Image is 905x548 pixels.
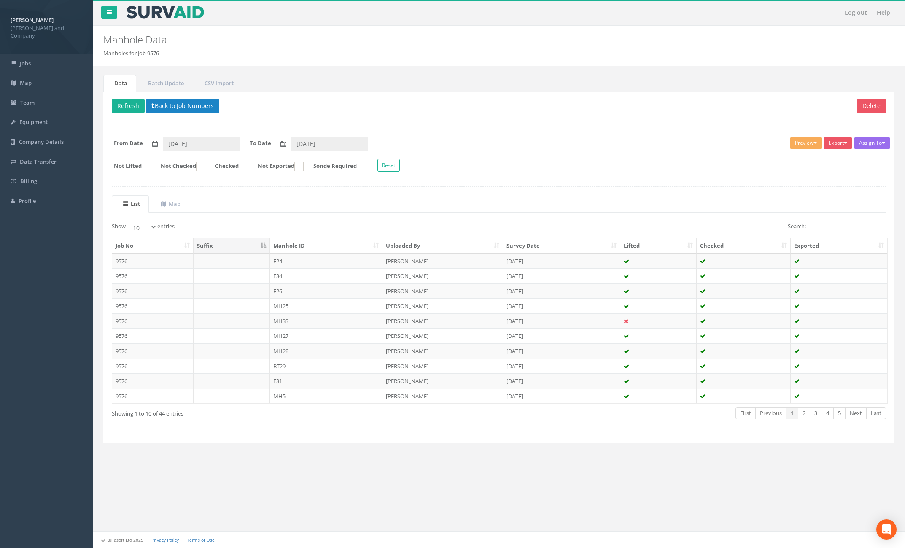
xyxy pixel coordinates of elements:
input: To Date [291,137,368,151]
label: Checked [207,162,248,171]
a: 4 [822,407,834,419]
td: 9576 [112,343,194,359]
td: E24 [270,254,383,269]
button: Export [824,137,852,149]
button: Back to Job Numbers [146,99,219,113]
li: Manholes for Job 9576 [103,49,159,57]
td: 9576 [112,373,194,389]
th: Job No: activate to sort column ascending [112,238,194,254]
span: Billing [20,177,37,185]
td: [PERSON_NAME] [382,389,503,404]
h2: Manhole Data [103,34,760,45]
a: 5 [833,407,846,419]
td: [DATE] [503,389,620,404]
label: Show entries [112,221,175,233]
th: Survey Date: activate to sort column ascending [503,238,620,254]
a: CSV Import [194,75,242,92]
span: Company Details [19,138,64,146]
span: Equipment [19,118,48,126]
label: Sonde Required [305,162,366,171]
select: Showentries [126,221,157,233]
span: Profile [19,197,36,205]
a: [PERSON_NAME] [PERSON_NAME] and Company [11,14,82,40]
td: [DATE] [503,313,620,329]
td: 9576 [112,268,194,283]
a: Next [845,407,867,419]
th: Lifted: activate to sort column ascending [620,238,697,254]
small: © Kullasoft Ltd 2025 [101,537,143,543]
a: Terms of Use [187,537,215,543]
a: 2 [798,407,810,419]
td: MH27 [270,328,383,343]
td: [DATE] [503,298,620,313]
td: MH33 [270,313,383,329]
label: Not Exported [249,162,304,171]
td: [PERSON_NAME] [382,254,503,269]
span: Team [20,99,35,106]
th: Manhole ID: activate to sort column ascending [270,238,383,254]
th: Exported: activate to sort column ascending [791,238,887,254]
a: Batch Update [137,75,193,92]
a: Previous [755,407,786,419]
a: Privacy Policy [151,537,179,543]
button: Assign To [854,137,890,149]
td: E31 [270,373,383,389]
td: [PERSON_NAME] [382,328,503,343]
td: [PERSON_NAME] [382,373,503,389]
button: Preview [790,137,822,149]
td: 9576 [112,298,194,313]
td: 9576 [112,254,194,269]
td: MH25 [270,298,383,313]
span: Data Transfer [20,158,57,165]
td: [DATE] [503,254,620,269]
td: MH5 [270,389,383,404]
button: Delete [857,99,886,113]
label: Not Checked [152,162,205,171]
label: Search: [788,221,886,233]
a: 3 [810,407,822,419]
label: Not Lifted [105,162,151,171]
td: BT29 [270,359,383,374]
td: [DATE] [503,328,620,343]
th: Uploaded By: activate to sort column ascending [382,238,503,254]
td: [DATE] [503,373,620,389]
td: [DATE] [503,359,620,374]
uib-tab-heading: Map [161,200,180,208]
div: Open Intercom Messenger [876,519,897,540]
td: [PERSON_NAME] [382,313,503,329]
input: Search: [809,221,886,233]
span: Jobs [20,59,31,67]
th: Checked: activate to sort column ascending [697,238,791,254]
td: MH28 [270,343,383,359]
td: [DATE] [503,268,620,283]
a: 1 [786,407,798,419]
button: Refresh [112,99,145,113]
td: [PERSON_NAME] [382,343,503,359]
td: [PERSON_NAME] [382,359,503,374]
div: Showing 1 to 10 of 44 entries [112,406,427,418]
span: Map [20,79,32,86]
label: To Date [250,139,271,147]
uib-tab-heading: List [123,200,140,208]
span: [PERSON_NAME] and Company [11,24,82,40]
input: From Date [163,137,240,151]
a: Map [150,195,189,213]
td: [PERSON_NAME] [382,283,503,299]
td: E26 [270,283,383,299]
a: List [112,195,149,213]
a: First [735,407,756,419]
label: From Date [114,139,143,147]
button: Reset [377,159,400,172]
td: 9576 [112,283,194,299]
td: 9576 [112,313,194,329]
a: Last [866,407,886,419]
td: 9576 [112,389,194,404]
td: 9576 [112,328,194,343]
td: [PERSON_NAME] [382,298,503,313]
td: E34 [270,268,383,283]
th: Suffix: activate to sort column descending [194,238,270,254]
strong: [PERSON_NAME] [11,16,54,24]
td: [DATE] [503,343,620,359]
td: [PERSON_NAME] [382,268,503,283]
td: 9576 [112,359,194,374]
